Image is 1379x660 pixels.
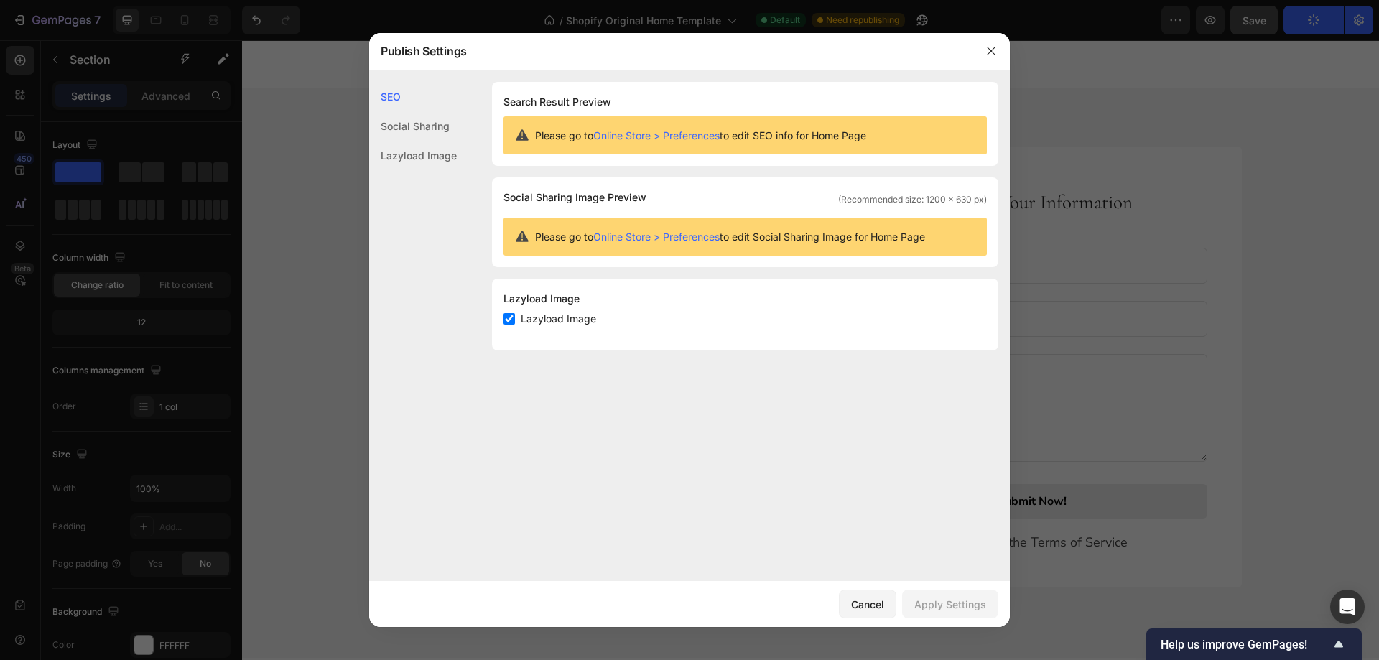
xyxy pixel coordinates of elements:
span: Please go to to edit Social Sharing Image for Home Page [535,229,925,244]
input: Name [615,208,965,243]
button: Apply Settings [902,590,998,618]
div: Publish Settings [369,32,972,70]
div: Submit Now! [756,452,825,470]
div: Lazyload Image [369,141,457,170]
div: SEO [369,82,457,111]
div: Apply Settings [914,597,986,612]
button: Cancel [839,590,896,618]
a: Online Store > Preferences [593,231,720,243]
div: Social Sharing [369,111,457,141]
button: Show survey - Help us improve GemPages! [1161,636,1347,653]
p: Confirm Your Information [616,142,964,183]
img: Alt Image [179,84,516,582]
span: (Recommended size: 1200 x 630 px) [838,193,987,206]
span: Lazyload Image [521,310,596,327]
a: Online Store > Preferences [593,129,720,141]
div: Lazyload Image [503,290,987,307]
span: Help us improve GemPages! [1161,638,1330,651]
h1: Search Result Preview [503,93,987,111]
button: Submit Now! [615,444,965,478]
div: Cancel [851,597,884,612]
input: Email [615,261,965,297]
p: I accept the Terms of Service [718,493,886,511]
span: Please go to to edit SEO info for Home Page [535,128,866,143]
span: Social Sharing Image Preview [503,189,646,206]
div: Open Intercom Messenger [1330,590,1365,624]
